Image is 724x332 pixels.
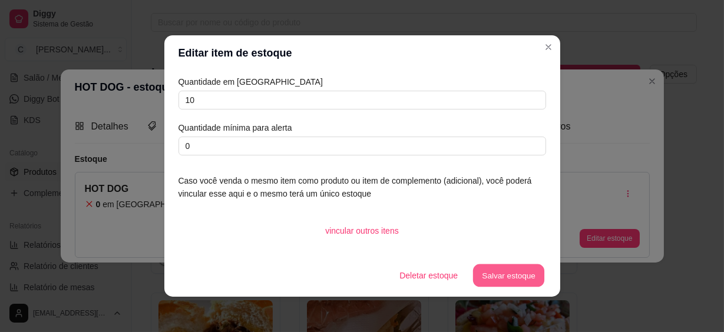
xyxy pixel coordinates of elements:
[539,38,558,57] button: Close
[178,121,546,134] article: Quantidade mínima para alerta
[316,219,408,243] button: vincular outros itens
[178,75,546,88] article: Quantidade em [GEOGRAPHIC_DATA]
[390,264,467,287] button: Deletar estoque
[178,174,546,200] article: Caso você venda o mesmo item como produto ou item de complemento (adicional), você poderá vincula...
[164,35,560,71] header: Editar item de estoque
[473,264,545,287] button: Salvar estoque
